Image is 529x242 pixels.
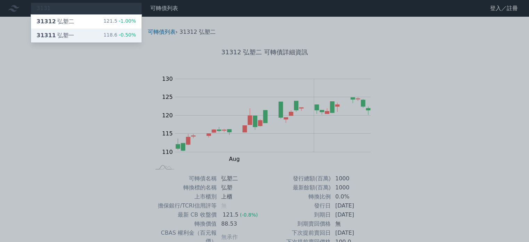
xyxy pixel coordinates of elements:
span: 31312 [37,18,56,25]
div: 弘塑二 [37,17,74,26]
span: -0.50% [117,32,136,38]
a: 31311弘塑一 118.6-0.50% [31,29,142,42]
span: 31311 [37,32,56,39]
div: 弘塑一 [37,31,74,40]
a: 31312弘塑二 121.5-1.00% [31,15,142,29]
div: 121.5 [103,17,136,26]
div: 118.6 [103,31,136,40]
span: -1.00% [117,18,136,24]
